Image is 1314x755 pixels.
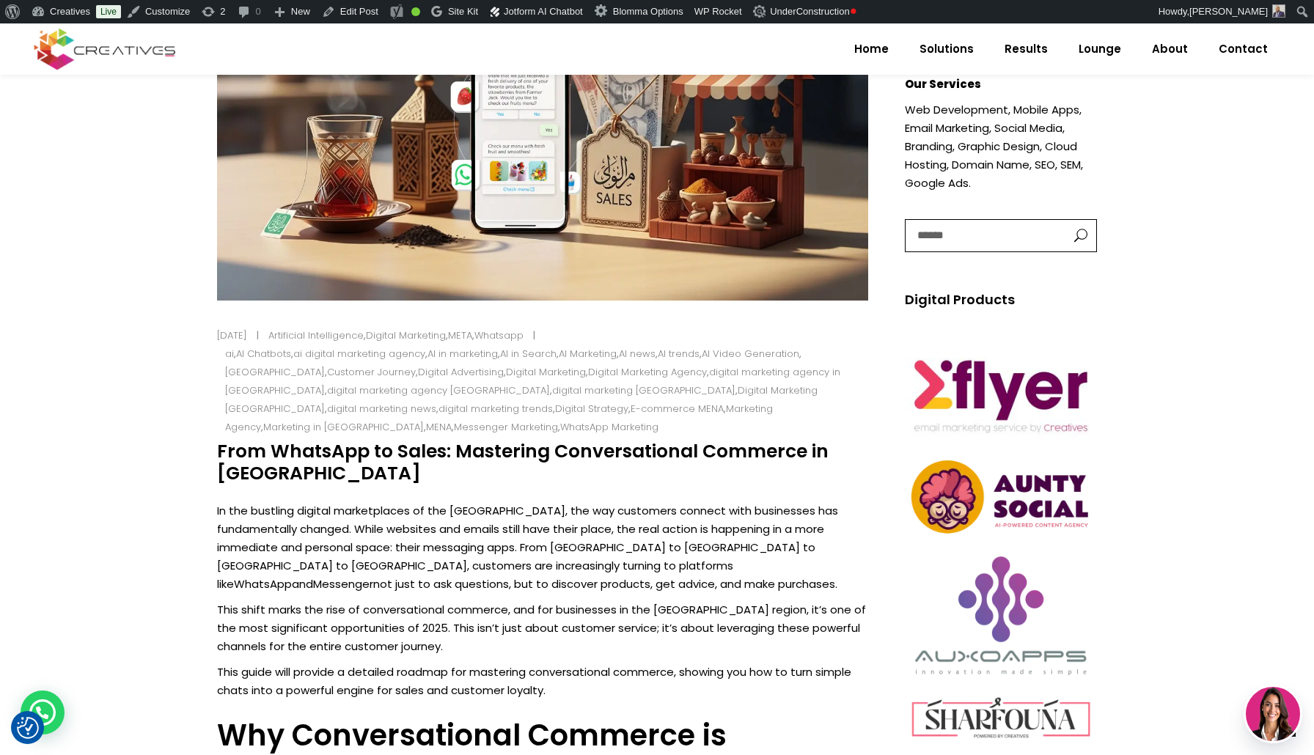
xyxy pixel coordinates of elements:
[1203,30,1283,68] a: Contact
[313,576,373,592] a: Messenger
[327,383,550,397] a: digital marketing agency [GEOGRAPHIC_DATA]
[506,365,586,379] a: Digital Marketing
[366,328,446,342] a: Digital Marketing
[474,328,524,342] a: Whatsapp
[905,691,1098,745] img: Creatives | From WhatsApp to Sales: Mastering Conversational Commerce in the Middle East
[438,402,553,416] a: digital marketing trends
[619,347,656,361] a: AI news
[905,456,1098,539] img: Creatives | From WhatsApp to Sales: Mastering Conversational Commerce in the Middle East
[1137,30,1203,68] a: About
[1005,30,1048,68] span: Results
[418,365,504,379] a: Digital Advertising
[920,30,974,68] span: Solutions
[1060,220,1096,251] button: button
[411,7,420,16] div: Good
[96,5,121,18] a: Live
[217,663,868,699] p: This guide will provide a detailed roadmap for mastering conversational commerce, showing you how...
[217,600,868,655] p: This shift marks the rise of conversational commerce, and for businesses in the [GEOGRAPHIC_DATA]...
[559,347,617,361] a: AI Marketing
[555,402,628,416] a: Digital Strategy
[560,420,658,434] a: WhatsApp Marketing
[631,402,724,416] a: E-commerce MENA
[753,5,768,18] img: Creatives | From WhatsApp to Sales: Mastering Conversational Commerce in the Middle East
[234,576,292,592] a: WhatsApp
[217,441,868,485] h4: From WhatsApp to Sales: Mastering Conversational Commerce in [GEOGRAPHIC_DATA]
[588,365,707,379] a: Digital Marketing Agency
[21,690,65,734] div: WhatsApp contact
[905,546,1098,684] img: Creatives | From WhatsApp to Sales: Mastering Conversational Commerce in the Middle East
[17,717,39,739] img: Revisit consent button
[905,100,1098,192] p: Web Development, Mobile Apps, Email Marketing, Social Media, Branding, Graphic Design, Cloud Host...
[217,328,247,342] a: [DATE]
[426,420,452,434] a: MENA
[263,420,424,434] a: Marketing in [GEOGRAPHIC_DATA]
[658,347,700,361] a: AI trends
[702,347,799,361] a: AI Video Generation
[448,6,478,17] span: Site Kit
[293,347,425,361] a: ai digital marketing agency
[552,383,735,397] a: digital marketing [GEOGRAPHIC_DATA]
[905,76,981,92] strong: Our Services
[839,30,904,68] a: Home
[989,30,1063,68] a: Results
[905,290,1098,310] h5: Digital Products
[1152,30,1188,68] span: About
[448,328,472,342] a: META
[854,30,889,68] span: Home
[454,420,558,434] a: Messenger Marketing
[500,347,557,361] a: AI in Search
[236,347,291,361] a: AI Chatbots
[260,326,534,345] div: , , ,
[1189,6,1268,17] span: [PERSON_NAME]
[1063,30,1137,68] a: Lounge
[217,501,868,593] p: In the bustling digital marketplaces of the [GEOGRAPHIC_DATA], the way customers connect with bus...
[327,365,416,379] a: Customer Journey
[905,337,1098,449] img: Creatives | From WhatsApp to Sales: Mastering Conversational Commerce in the Middle East
[1079,30,1121,68] span: Lounge
[268,328,364,342] a: Artificial Intelligence
[1246,687,1300,741] img: agent
[17,717,39,739] button: Consent Preferences
[427,347,498,361] a: AI in marketing
[31,26,179,72] img: Creatives
[1219,30,1268,68] span: Contact
[225,345,858,436] div: , , , , , , , , , , , , , , , , , , , , , , , , , ,
[904,30,989,68] a: Solutions
[225,347,234,361] a: ai
[225,365,325,379] a: [GEOGRAPHIC_DATA]
[327,402,436,416] a: digital marketing news
[1272,4,1285,18] img: Creatives | From WhatsApp to Sales: Mastering Conversational Commerce in the Middle East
